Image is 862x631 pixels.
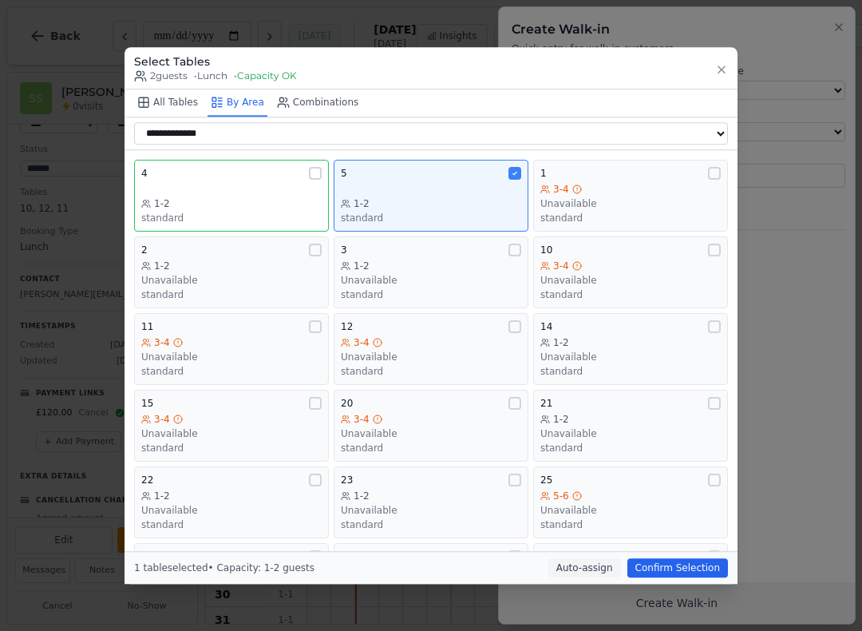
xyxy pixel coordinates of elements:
button: 255-6Unavailablestandard [533,466,728,538]
div: Unavailable [341,351,521,363]
h3: Select Tables [134,54,297,69]
button: 341-2Unavailablestandard [134,543,329,615]
span: 1-2 [354,490,370,502]
button: Combinations [274,89,362,117]
div: standard [341,365,521,378]
span: 4 [141,167,148,180]
div: standard [540,518,721,531]
span: 3-4 [553,260,569,272]
span: 15 [141,397,153,410]
span: 1-2 [154,197,170,210]
div: standard [141,212,322,224]
button: Confirm Selection [627,558,728,577]
div: Unavailable [341,504,521,517]
span: 21 [540,397,552,410]
button: By Area [208,89,267,117]
button: 21-2Unavailablestandard [134,236,329,308]
div: standard [341,442,521,454]
span: 3-4 [154,336,170,349]
span: 2 [141,244,148,256]
span: 5 [341,167,347,180]
span: • Lunch [194,69,227,82]
span: 3-4 [553,183,569,196]
span: 3-4 [354,413,370,426]
div: standard [341,288,521,301]
button: All Tables [134,89,201,117]
div: Unavailable [341,427,521,440]
button: 153-4Unavailablestandard [134,390,329,462]
button: 211-2Unavailablestandard [533,390,728,462]
div: standard [141,365,322,378]
div: Unavailable [540,351,721,363]
button: Auto-assign [548,558,621,577]
button: 231-2Unavailablestandard [334,466,528,538]
span: 3-4 [354,336,370,349]
span: 20 [341,397,353,410]
span: 1-2 [553,336,569,349]
span: 10 [540,244,552,256]
div: standard [540,442,721,454]
button: 203-4Unavailablestandard [334,390,528,462]
button: 31-2Unavailablestandard [334,236,528,308]
div: Unavailable [141,351,322,363]
span: 12 [341,320,353,333]
button: 13-4Unavailablestandard [533,160,728,232]
span: 25 [540,474,552,486]
div: standard [540,212,721,224]
div: standard [141,442,322,454]
div: Unavailable [540,274,721,287]
div: standard [141,288,322,301]
button: 113-4Unavailablestandard [134,313,329,385]
button: 141-2Unavailablestandard [533,313,728,385]
div: Unavailable [540,427,721,440]
div: standard [141,518,322,531]
button: 103-4Unavailablestandard [533,236,728,308]
div: Unavailable [540,197,721,210]
button: 51-2standard [334,160,528,232]
span: 1 table selected • Capacity: 1-2 guests [134,562,314,573]
span: 1-2 [553,413,569,426]
span: 3 [341,244,347,256]
div: standard [341,518,521,531]
span: 1 [540,167,547,180]
div: standard [341,212,521,224]
div: Unavailable [141,427,322,440]
span: • Capacity OK [234,69,297,82]
span: 14 [540,320,552,333]
button: 243-4Unavailablestandard [334,543,528,615]
span: 5-6 [553,490,569,502]
span: 22 [141,474,153,486]
button: 41-2standard [134,160,329,232]
span: 23 [341,474,353,486]
div: standard [540,288,721,301]
span: 1-2 [154,490,170,502]
span: 3-4 [154,413,170,426]
button: 221-2Unavailablestandard [134,466,329,538]
div: Unavailable [141,274,322,287]
span: 1-2 [354,197,370,210]
span: 2 guests [134,69,188,82]
button: 301-1Unavailablestandard [533,543,728,615]
div: Unavailable [341,274,521,287]
div: Unavailable [141,504,322,517]
button: 123-4Unavailablestandard [334,313,528,385]
span: 1-2 [354,260,370,272]
span: 11 [141,320,153,333]
span: 1-2 [154,260,170,272]
div: Unavailable [540,504,721,517]
div: standard [540,365,721,378]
